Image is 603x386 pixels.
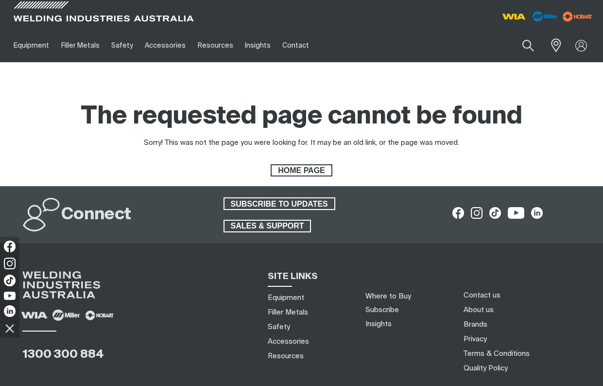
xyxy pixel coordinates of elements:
[268,272,318,281] span: SITE LINKS
[22,349,104,360] a: 1300 300 884
[239,29,276,62] a: Insights
[268,307,308,317] a: Filler Metals
[500,34,545,57] input: Product name or item number...
[464,334,487,344] a: Privacy
[464,349,530,359] a: Terms & Conditions
[272,164,331,177] span: HOME PAGE
[224,220,311,232] a: SALES & SUPPORT
[4,241,16,252] img: Facebook
[268,351,304,361] a: Resources
[192,29,239,62] a: Resources
[224,197,334,210] span: SUBSCRIBE TO UPDATES
[365,320,392,328] a: Insights
[268,322,290,332] a: Safety
[264,291,354,364] nav: Sitemap
[464,363,508,373] a: Quality Policy
[144,138,459,149] div: Sorry! This was not the page you were looking for. It may be an old link, or the page was moved.
[268,336,309,347] a: Accessories
[8,29,55,62] a: Equipment
[365,293,411,300] a: Where to Buy
[4,305,16,317] img: LinkedIn
[55,29,105,62] a: Filler Metals
[139,29,191,62] a: Accessories
[464,319,487,330] a: Brands
[4,258,16,269] img: Instagram
[271,164,332,177] a: HOME PAGE
[268,293,304,303] a: Equipment
[4,292,16,300] img: YouTube
[105,29,139,62] a: Safety
[276,29,315,62] a: Contact
[4,275,16,286] img: TikTok
[81,101,522,133] h1: The requested page cannot be found
[560,9,595,24] img: miller
[512,34,545,57] button: Search products
[1,320,18,336] img: hide socials
[224,197,335,210] a: SUBSCRIBE TO UPDATES
[61,204,131,226] h2: Connect
[464,305,494,315] a: About us
[224,220,310,232] span: SALES & SUPPORT
[8,29,448,62] nav: Main
[460,288,599,376] nav: Footer
[365,306,399,314] a: Subscribe
[464,290,500,300] a: Contact us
